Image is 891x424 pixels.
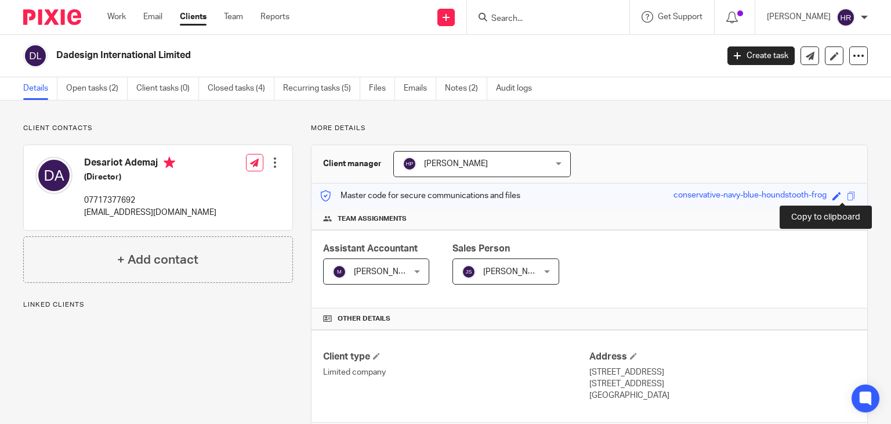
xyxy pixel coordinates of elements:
p: Limited company [323,366,589,378]
a: Client tasks (0) [136,77,199,100]
p: 07717377692 [84,195,216,206]
a: Recurring tasks (5) [283,77,360,100]
i: Primary [164,157,175,168]
h4: Address [589,351,856,363]
span: Other details [338,314,390,324]
span: Get Support [658,13,702,21]
span: Sales Person [452,244,510,253]
p: [GEOGRAPHIC_DATA] [589,390,856,401]
p: [STREET_ADDRESS] [589,366,856,378]
a: Emails [404,77,436,100]
a: Reports [260,11,289,23]
a: Details [23,77,57,100]
p: [EMAIL_ADDRESS][DOMAIN_NAME] [84,207,216,218]
h5: (Director) [84,171,216,183]
h4: Client type [323,351,589,363]
p: Client contacts [23,124,293,133]
img: svg%3E [462,265,476,279]
a: Work [107,11,126,23]
a: Email [143,11,162,23]
img: svg%3E [23,44,48,68]
span: Team assignments [338,214,407,224]
img: svg%3E [836,8,855,27]
h2: Dadesign International Limited [56,49,579,62]
a: Open tasks (2) [66,77,128,100]
a: Create task [727,46,795,65]
h3: Client manager [323,158,382,170]
img: svg%3E [35,157,73,194]
span: [PERSON_NAME] [424,160,488,168]
a: Audit logs [496,77,541,100]
img: svg%3E [403,157,416,171]
img: Pixie [23,9,81,25]
a: Clients [180,11,207,23]
span: [PERSON_NAME] [483,268,547,276]
p: Linked clients [23,300,293,310]
a: Team [224,11,243,23]
h4: Desariot Ademaj [84,157,216,171]
span: Assistant Accountant [323,244,418,253]
h4: + Add contact [117,251,198,269]
p: [PERSON_NAME] [767,11,831,23]
a: Notes (2) [445,77,487,100]
div: conservative-navy-blue-houndstooth-frog [673,189,827,203]
a: Closed tasks (4) [208,77,274,100]
a: Files [369,77,395,100]
p: [STREET_ADDRESS] [589,378,856,390]
span: [PERSON_NAME] [354,268,418,276]
img: svg%3E [332,265,346,279]
p: More details [311,124,868,133]
p: Master code for secure communications and files [320,190,520,202]
input: Search [490,14,595,24]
